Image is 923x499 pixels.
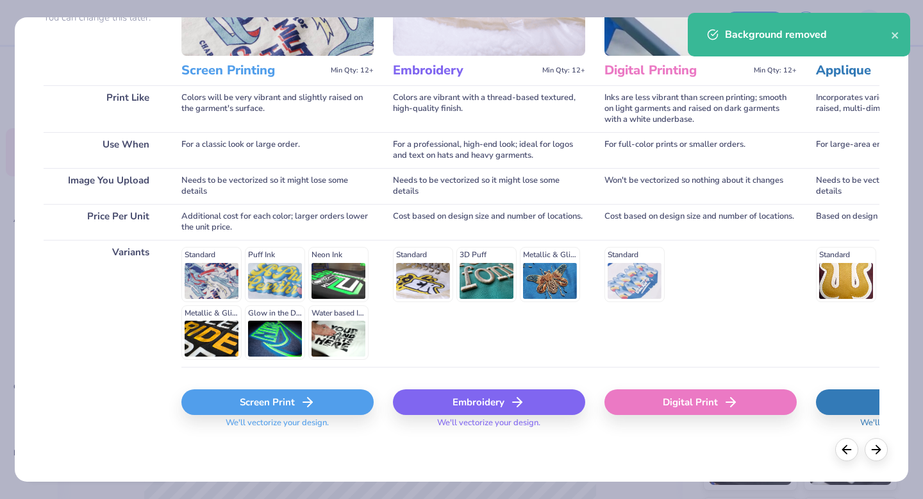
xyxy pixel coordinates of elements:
div: For a classic look or large order. [181,132,374,168]
span: Min Qty: 12+ [754,66,797,75]
div: Colors are vibrant with a thread-based textured, high-quality finish. [393,85,585,132]
span: Min Qty: 12+ [331,66,374,75]
div: Use When [44,132,162,168]
h3: Screen Printing [181,62,326,79]
div: Additional cost for each color; larger orders lower the unit price. [181,204,374,240]
span: Min Qty: 12+ [542,66,585,75]
div: Image You Upload [44,168,162,204]
div: Screen Print [181,389,374,415]
div: For full-color prints or smaller orders. [604,132,797,168]
div: Inks are less vibrant than screen printing; smooth on light garments and raised on dark garments ... [604,85,797,132]
div: Needs to be vectorized so it might lose some details [393,168,585,204]
div: Print Like [44,85,162,132]
div: Needs to be vectorized so it might lose some details [181,168,374,204]
div: Price Per Unit [44,204,162,240]
span: We'll vectorize your design. [220,418,334,436]
div: Cost based on design size and number of locations. [604,204,797,240]
div: Cost based on design size and number of locations. [393,204,585,240]
div: Colors will be very vibrant and slightly raised on the garment's surface. [181,85,374,132]
div: For a professional, high-end look; ideal for logos and text on hats and heavy garments. [393,132,585,168]
span: We'll vectorize your design. [432,418,545,436]
p: You can change this later. [44,12,162,23]
div: Digital Print [604,389,797,415]
div: Background removed [725,27,891,42]
div: Variants [44,240,162,367]
button: close [891,27,900,42]
div: Embroidery [393,389,585,415]
h3: Embroidery [393,62,537,79]
h3: Digital Printing [604,62,749,79]
div: Won't be vectorized so nothing about it changes [604,168,797,204]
